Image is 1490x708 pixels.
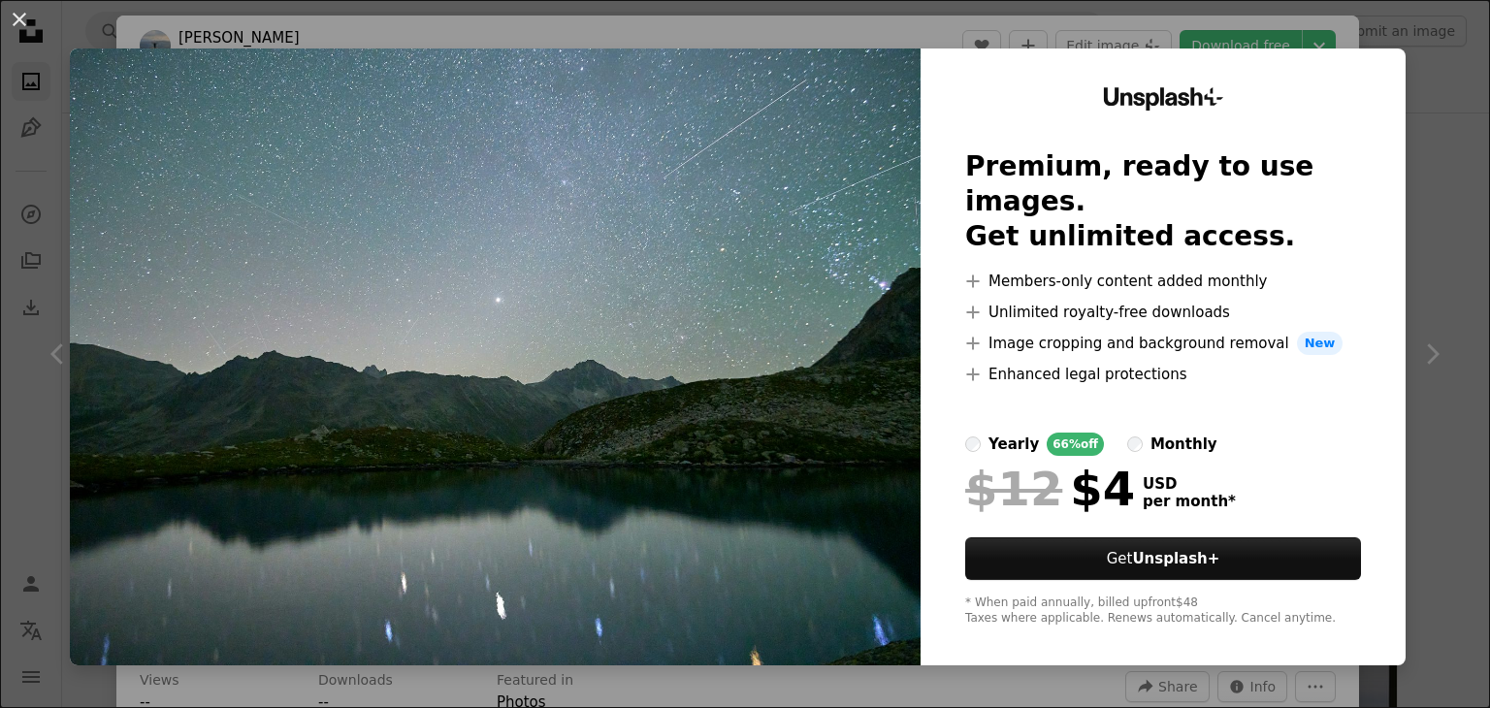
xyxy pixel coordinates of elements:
[965,464,1135,514] div: $4
[965,332,1361,355] li: Image cropping and background removal
[1132,550,1219,567] strong: Unsplash+
[965,363,1361,386] li: Enhanced legal protections
[988,433,1039,456] div: yearly
[1047,433,1104,456] div: 66% off
[1297,332,1344,355] span: New
[965,270,1361,293] li: Members-only content added monthly
[965,537,1361,580] button: GetUnsplash+
[1150,433,1217,456] div: monthly
[965,464,1062,514] span: $12
[1143,475,1236,493] span: USD
[965,436,981,452] input: yearly66%off
[965,301,1361,324] li: Unlimited royalty-free downloads
[965,149,1361,254] h2: Premium, ready to use images. Get unlimited access.
[1127,436,1143,452] input: monthly
[965,595,1361,627] div: * When paid annually, billed upfront $48 Taxes where applicable. Renews automatically. Cancel any...
[1143,493,1236,510] span: per month *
